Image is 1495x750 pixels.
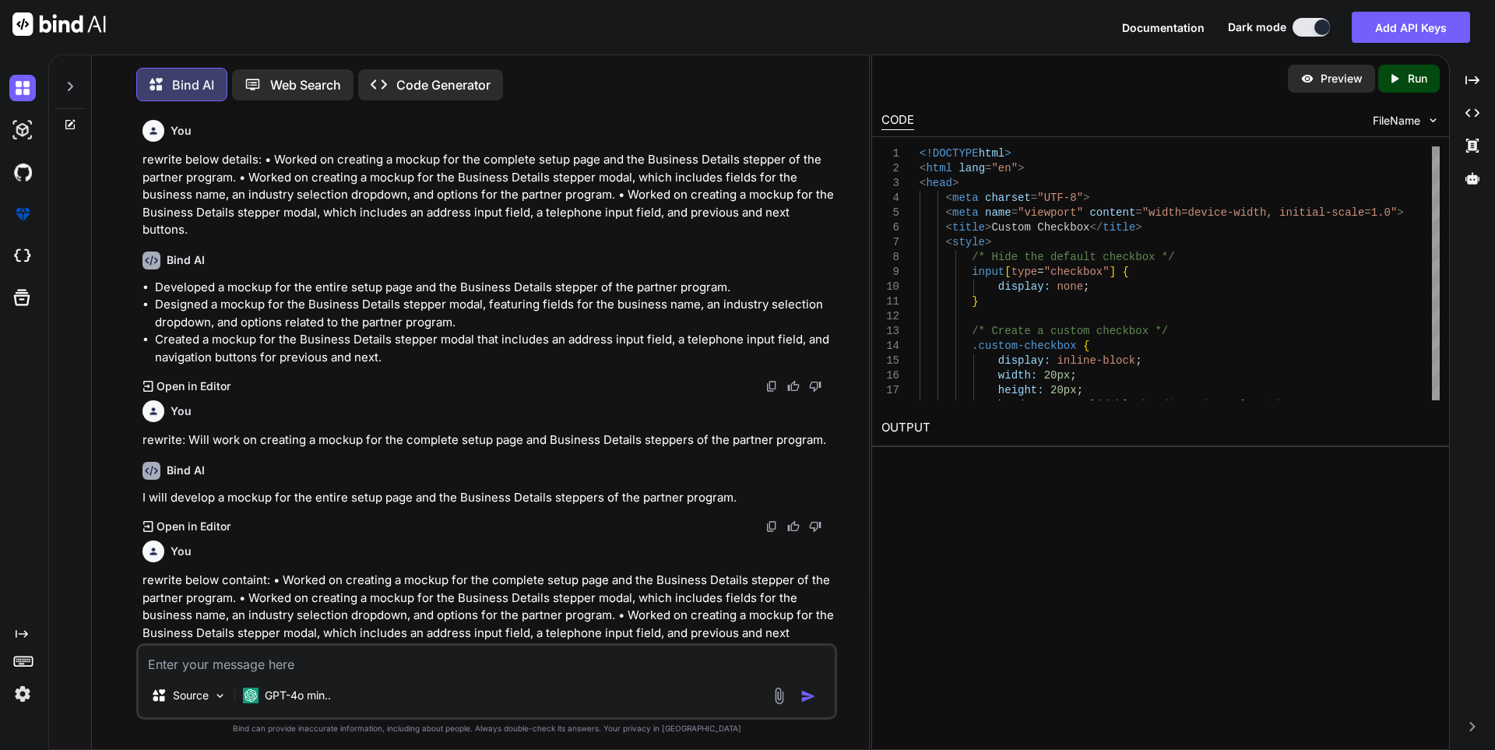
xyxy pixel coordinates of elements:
[972,325,1168,337] span: /* Create a custom checkbox */
[881,294,899,309] div: 11
[142,489,834,507] p: I will develop a mockup for the entire setup page and the Business Details steppers of the partne...
[952,221,985,234] span: title
[926,177,952,189] span: head
[945,236,952,248] span: <
[800,688,816,704] img: icon
[881,280,899,294] div: 10
[1300,72,1314,86] img: preview
[167,463,205,478] h6: Bind AI
[1083,280,1089,293] span: ;
[1011,266,1037,278] span: type
[1116,399,1149,411] span: black
[155,279,834,297] li: Developed a mockup for the entire setup page and the Business Details stepper of the partner prog...
[881,111,914,130] div: CODE
[157,379,230,394] p: Open in Editor
[9,75,36,101] img: darkChat
[765,380,778,393] img: copy
[142,151,834,239] p: rewrite below details: • Worked on creating a mockup for the complete setup page and the Business...
[997,354,1050,367] span: display:
[142,572,834,660] p: rewrite below containt: • Worked on creating a mockup for the complete setup page and the Busines...
[1057,280,1083,293] span: none
[881,354,899,368] div: 15
[1373,113,1420,129] span: FileName
[1089,221,1103,234] span: </
[881,309,899,324] div: 12
[787,520,800,533] img: like
[243,688,259,703] img: GPT-4o mini
[9,243,36,269] img: cloudideIcon
[881,220,899,235] div: 6
[945,206,952,219] span: <
[265,688,331,703] p: GPT-4o min..
[1352,12,1470,43] button: Add API Keys
[1122,266,1128,278] span: {
[1408,71,1427,86] p: Run
[1011,206,1017,219] span: =
[997,369,1036,382] span: width:
[1018,206,1083,219] span: "viewport"
[155,296,834,331] li: Designed a mockup for the Business Details stepper modal, featuring fields for the business name,...
[1122,21,1205,34] span: Documentation
[1076,399,1109,411] span: solid
[1135,221,1141,234] span: >
[396,76,491,94] p: Code Generator
[881,398,899,413] div: 18
[881,235,899,250] div: 7
[881,176,899,191] div: 3
[770,687,788,705] img: attachment
[945,221,952,234] span: <
[9,681,36,707] img: settings
[952,177,959,189] span: >
[1050,399,1070,411] span: 2px
[881,368,899,383] div: 16
[173,688,209,703] p: Source
[1321,71,1363,86] p: Preview
[959,162,985,174] span: lang
[972,340,1076,352] span: .custom-checkbox
[991,221,1089,234] span: Custom Checkbox
[920,177,926,189] span: <
[881,146,899,161] div: 1
[9,117,36,143] img: darkAi-studio
[1103,221,1135,234] span: title
[1037,192,1083,204] span: "UTF-8"
[1109,266,1115,278] span: ]
[881,383,899,398] div: 17
[136,723,837,734] p: Bind can provide inaccurate information, including about people. Always double-check its answers....
[213,689,227,702] img: Pick Models
[945,192,952,204] span: <
[1083,192,1089,204] span: >
[985,192,1031,204] span: charset
[997,280,1050,293] span: display:
[167,252,205,268] h6: Bind AI
[142,431,834,449] p: rewrite: Will work on creating a mockup for the complete setup page and Business Details steppers...
[985,221,991,234] span: >
[872,410,1449,446] h2: OUTPUT
[920,147,979,160] span: <!DOCTYPE
[1004,266,1011,278] span: [
[9,159,36,185] img: githubDark
[926,162,952,174] span: html
[1076,384,1082,396] span: ;
[1228,19,1286,35] span: Dark mode
[997,399,1043,411] span: border:
[985,162,991,174] span: =
[1030,192,1036,204] span: =
[985,236,991,248] span: >
[1122,19,1205,36] button: Documentation
[881,339,899,354] div: 14
[991,162,1018,174] span: "en"
[809,520,821,533] img: dislike
[1426,114,1440,127] img: chevron down
[157,519,230,534] p: Open in Editor
[12,12,106,36] img: Bind AI
[978,147,1004,160] span: html
[952,192,979,204] span: meta
[881,161,899,176] div: 2
[1135,206,1141,219] span: =
[1162,399,1279,411] span: /* Border color */
[1070,369,1076,382] span: ;
[1004,147,1011,160] span: >
[1043,369,1070,382] span: 20px
[881,191,899,206] div: 4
